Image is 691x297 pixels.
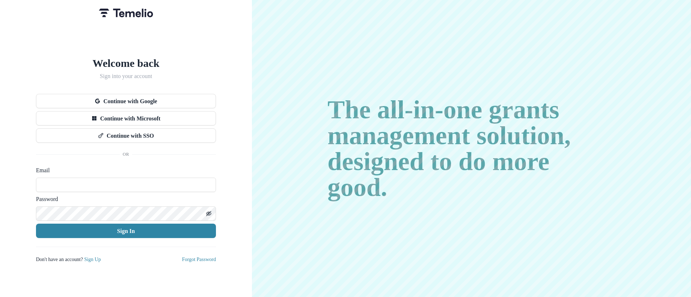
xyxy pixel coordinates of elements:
[36,224,216,238] button: Sign In
[36,166,212,175] label: Email
[36,256,101,263] p: Don't have an account?
[84,256,101,262] a: Sign Up
[36,111,216,125] button: Continue with Microsoft
[36,128,216,143] button: Continue with SSO
[182,256,216,262] a: Forgot Password
[36,73,216,79] h2: Sign into your account
[203,208,214,219] button: Toggle password visibility
[36,94,216,108] button: Continue with Google
[36,195,212,204] label: Password
[36,57,216,70] h1: Welcome back
[99,9,153,17] img: Temelio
